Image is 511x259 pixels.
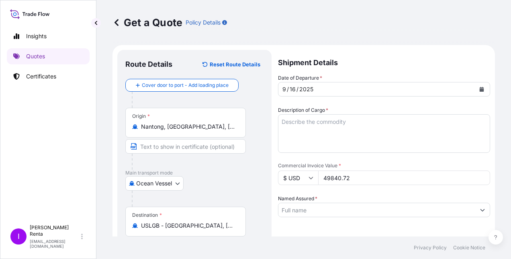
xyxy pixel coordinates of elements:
span: I [18,232,20,240]
button: Reset Route Details [198,58,264,71]
div: Destination [132,212,162,218]
div: year, [298,84,314,94]
p: Route Details [125,60,172,69]
input: Text to appear on certificate [125,139,246,154]
p: Get a Quote [112,16,182,29]
p: [EMAIL_ADDRESS][DOMAIN_NAME] [30,239,80,249]
span: Commercial Invoice Value [278,162,490,169]
input: Type amount [318,171,490,185]
label: Description of Cargo [278,106,328,114]
span: Date of Departure [278,74,322,82]
a: Cookie Notice [453,245,485,251]
button: Cover door to port - Add loading place [125,79,239,92]
input: Origin [141,123,236,131]
p: [PERSON_NAME] Renta [30,224,80,237]
p: Certificates [26,72,56,80]
button: Select transport [125,176,184,191]
p: Reset Route Details [210,60,260,68]
input: Destination [141,222,236,230]
a: Certificates [7,68,90,84]
span: Ocean Vessel [136,179,172,187]
div: day, [289,84,296,94]
a: Insights [7,28,90,44]
a: Privacy Policy [414,245,447,251]
span: Cover door to port - Add loading place [142,81,229,89]
p: Quotes [26,52,45,60]
button: Show suggestions [475,203,490,217]
p: Main transport mode [125,170,264,176]
button: Calendar [475,83,488,96]
div: month, [282,84,287,94]
div: / [296,84,298,94]
div: / [287,84,289,94]
div: Origin [132,113,150,119]
input: Full name [278,203,475,217]
p: Insights [26,32,47,40]
a: Quotes [7,48,90,64]
p: Shipment Details [278,50,490,74]
p: Policy Details [186,18,221,27]
label: Named Assured [278,195,317,203]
